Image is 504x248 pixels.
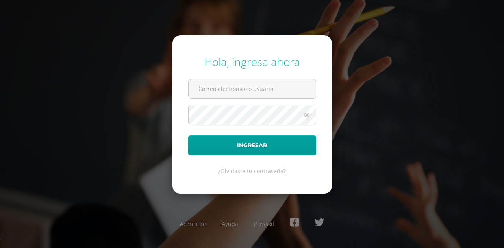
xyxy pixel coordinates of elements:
[254,220,274,228] a: Presskit
[180,220,206,228] a: Acerca de
[189,79,316,98] input: Correo electrónico o usuario
[188,135,316,155] button: Ingresar
[222,220,238,228] a: Ayuda
[218,167,286,175] a: ¿Olvidaste tu contraseña?
[188,54,316,69] div: Hola, ingresa ahora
